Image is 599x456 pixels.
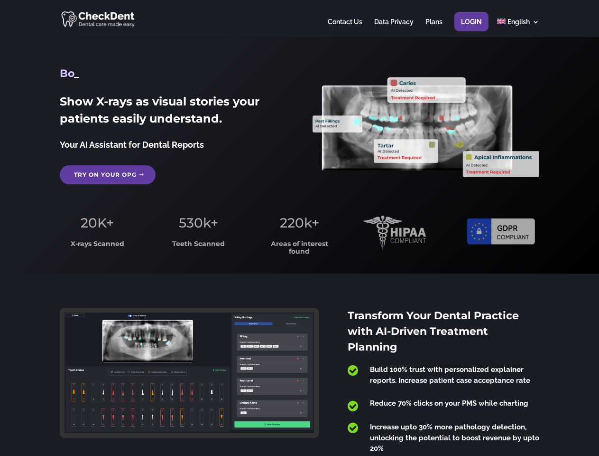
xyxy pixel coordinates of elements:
img: X_Ray_annotated [313,77,539,177]
img: CheckDent AI [61,9,136,28]
span: English [507,18,530,26]
span: 530k+ [179,215,218,231]
span: 20K+ [81,215,114,231]
h3: Areas of interest found [262,240,337,260]
span:  [348,364,358,377]
span: Transform Your Dental Practice with AI-Driven Treatment Planning [348,309,519,353]
span: Build 100% trust with personalized explainer reports. Increase patient case acceptance rate [370,365,530,385]
span:  [348,400,358,412]
a: English [497,19,539,37]
a: Contact Us [328,19,362,37]
h2: Show X-rays as visual stories your patients easily understand. [60,93,286,132]
span:  [348,422,358,434]
span: _ [74,67,79,80]
a: Login [461,19,482,37]
a: Plans [425,19,442,37]
span: 220k+ [280,215,319,231]
span: Your AI Assistant for Dental Reports [60,140,204,150]
a: Try on your OPG [60,165,156,184]
a: Data Privacy [374,19,414,37]
span: Reduce 70% clicks on your PMS while charting [370,399,528,408]
span: Increase upto 30% more pathology detection, unlocking the potential to boost revenue by upto 20% [370,423,539,453]
span: Bo [60,67,74,80]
